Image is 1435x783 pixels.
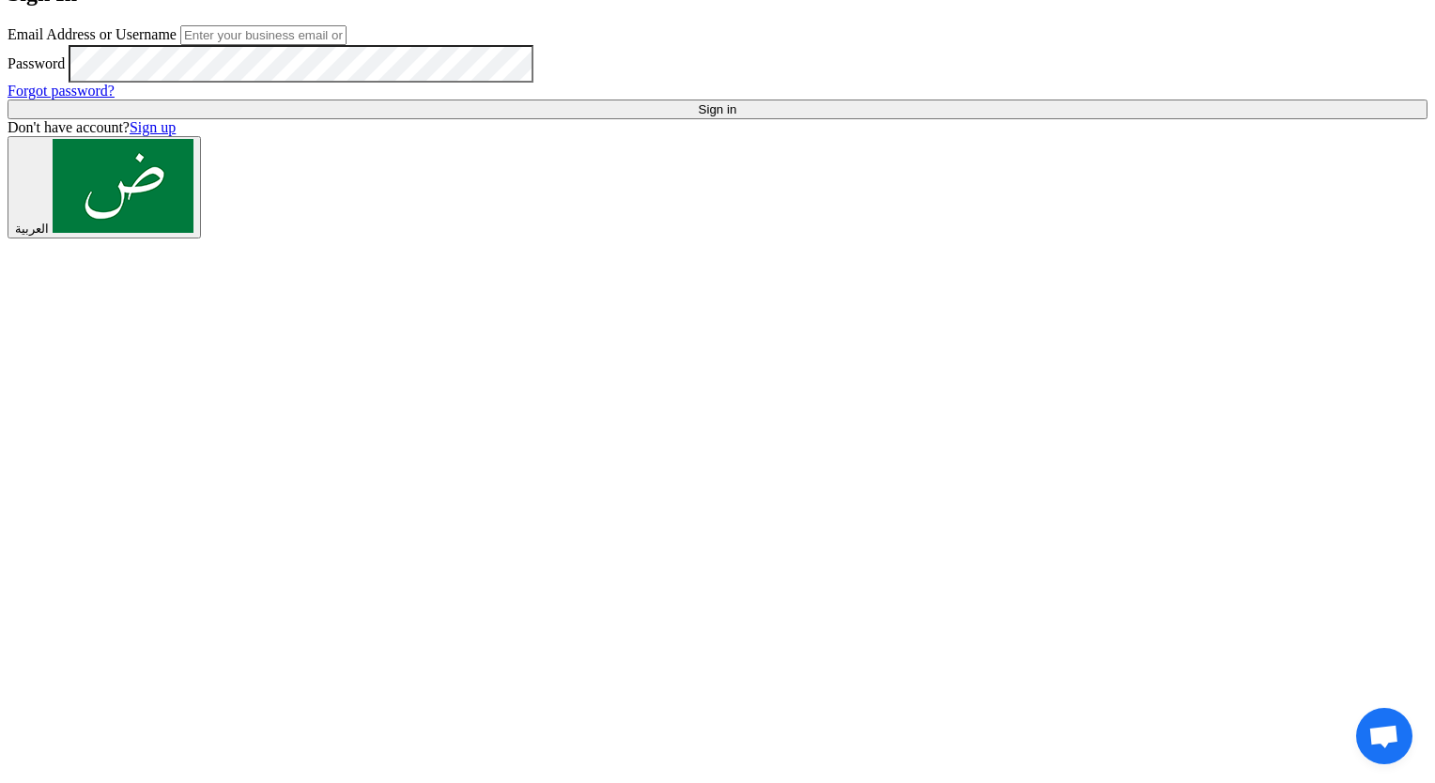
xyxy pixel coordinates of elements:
span: العربية [15,222,49,236]
div: Don't have account? [8,119,1427,136]
input: Sign in [8,100,1427,119]
a: Open chat [1356,708,1412,764]
img: ar-AR.png [53,139,193,233]
a: Forgot password? [8,83,115,99]
input: Enter your business email or username [180,25,347,45]
label: Email Address or Username [8,26,177,42]
a: Sign up [130,119,176,135]
label: Password [8,55,65,71]
button: العربية [8,136,201,238]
